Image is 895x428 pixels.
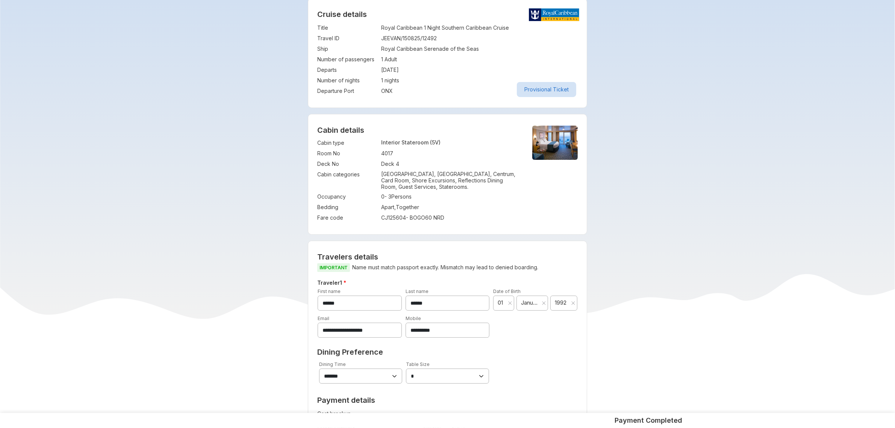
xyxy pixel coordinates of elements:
div: CJ125604 - BOGO60 NRD [381,214,519,222]
td: [DATE] [381,65,578,75]
svg: close [508,301,512,305]
td: 1 nights [381,75,578,86]
td: : [377,23,381,33]
td: Bedding [317,202,377,212]
svg: close [542,301,546,305]
span: Together [396,204,419,210]
span: 1992 [555,299,568,307]
td: : [377,159,381,169]
label: Last name [406,288,429,294]
td: : [377,54,381,65]
label: First name [318,288,341,294]
label: Date of Birth [493,288,521,294]
button: Clear [571,299,575,307]
td: : [377,75,381,86]
td: Departs [317,65,377,75]
h4: Cabin details [317,126,578,135]
button: Clear [508,299,512,307]
button: Clear [542,299,546,307]
h5: Traveler 1 [316,278,579,287]
td: Travel ID [317,33,377,44]
svg: close [571,301,575,305]
span: 01 [498,299,506,307]
td: Room No [317,148,377,159]
p: Name must match passport exactly. Mismatch may lead to denied boarding. [317,263,578,272]
h2: Cruise details [317,10,578,19]
span: Apart , [381,204,396,210]
strong: USD [453,412,465,418]
label: Email [318,316,329,321]
h2: Payment details [317,396,465,405]
td: Royal Caribbean 1 Night Southern Caribbean Cruise [381,23,578,33]
td: Ship [317,44,377,54]
span: (5V) [430,139,441,146]
td: Deck No [317,159,377,169]
label: Table Size [406,361,430,367]
td: : [377,138,381,148]
td: Fare code [317,212,377,223]
span: IMPORTANT [317,263,350,272]
td: JEEVAN/150825/12492 [381,33,578,44]
td: : [377,212,381,223]
td: Royal Caribbean Serenade of the Seas [381,44,578,54]
td: : [377,202,381,212]
td: Number of nights [317,75,377,86]
td: : [377,148,381,159]
h5: Payment Completed [615,416,683,425]
span: January [521,299,539,307]
td: : [377,44,381,54]
td: : [377,169,381,191]
td: Deck 4 [381,159,519,169]
td: Cost breakup [317,408,409,422]
label: Dining Time [319,361,346,367]
td: : [377,33,381,44]
p: Interior Stateroom [381,139,519,146]
td: Cabin type [317,138,377,148]
td: : [377,86,381,96]
td: Occupancy [317,191,377,202]
td: 0 - 3 Persons [381,191,519,202]
button: Provisional Ticket [517,82,576,97]
td: 4017 [381,148,519,159]
td: : [377,191,381,202]
strong: INR [432,412,441,419]
td: Number of passengers [317,54,377,65]
td: 1 Adult [381,54,578,65]
td: : [409,408,412,422]
td: Cabin categories [317,169,377,191]
td: Title [317,23,377,33]
h2: Travelers details [317,252,578,261]
label: Mobile [406,316,421,321]
h2: Dining Preference [317,348,578,357]
td: Departure Port [317,86,377,96]
p: [GEOGRAPHIC_DATA], [GEOGRAPHIC_DATA], Centrum, Card Room, Shore Excursions, Reflections Dining Ro... [381,171,519,190]
td: ONX [381,86,578,96]
td: : [377,65,381,75]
